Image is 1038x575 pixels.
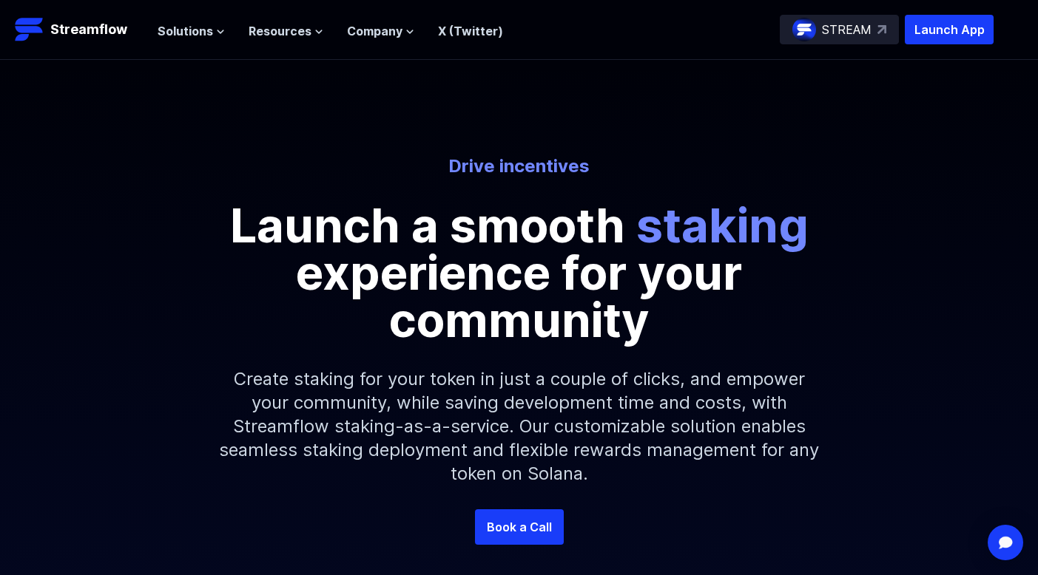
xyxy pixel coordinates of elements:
button: Resources [249,22,323,40]
a: Book a Call [475,509,564,545]
span: Company [347,22,402,40]
p: Drive incentives [109,154,929,178]
button: Solutions [158,22,225,40]
img: top-right-arrow.svg [877,25,886,34]
img: streamflow-logo-circle.png [792,18,816,41]
a: X (Twitter) [438,24,503,38]
p: Launch a smooth experience for your community [186,202,852,344]
p: Create staking for your token in just a couple of clicks, and empower your community, while savin... [201,344,838,509]
button: Launch App [905,15,994,44]
p: Streamflow [50,19,127,40]
button: Company [347,22,414,40]
img: Streamflow Logo [15,15,44,44]
span: staking [636,197,809,254]
a: Streamflow [15,15,143,44]
span: Resources [249,22,311,40]
span: Solutions [158,22,213,40]
p: STREAM [822,21,872,38]
a: STREAM [780,15,899,44]
div: Open Intercom Messenger [988,525,1023,560]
